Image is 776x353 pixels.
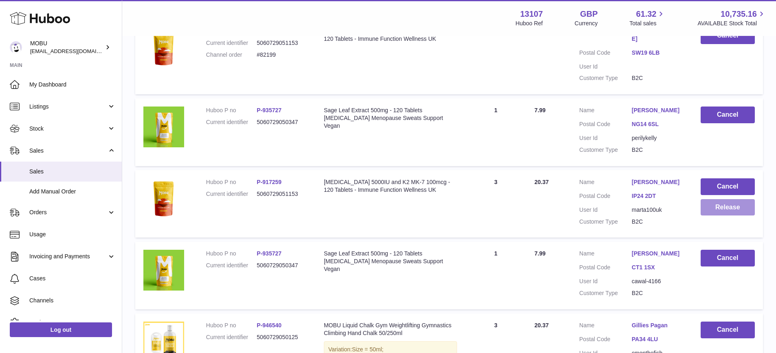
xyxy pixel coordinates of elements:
[632,134,684,142] dd: perilykelly
[579,335,632,345] dt: Postal Code
[29,275,116,282] span: Cases
[257,39,308,47] dd: 5060729051153
[257,322,281,329] a: P-946540
[29,81,116,89] span: My Dashboard
[29,253,107,260] span: Invoicing and Payments
[632,107,684,114] a: [PERSON_NAME]
[520,9,543,20] strong: 13107
[206,190,257,198] dt: Current identifier
[701,107,755,123] button: Cancel
[632,278,684,285] dd: cawal-4166
[257,250,281,257] a: P-935727
[534,250,545,257] span: 7.99
[579,27,632,45] dt: Name
[701,199,755,216] button: Release
[257,262,308,269] dd: 5060729050347
[632,250,684,258] a: [PERSON_NAME]
[29,168,116,175] span: Sales
[324,250,457,273] div: Sage Leaf Extract 500mg - 120 Tablets [MEDICAL_DATA] Menopause Sweats Support Vegan
[632,218,684,226] dd: B2C
[206,333,257,341] dt: Current identifier
[632,289,684,297] dd: B2C
[579,49,632,59] dt: Postal Code
[143,107,184,147] img: $_57.PNG
[29,125,107,133] span: Stock
[632,178,684,186] a: [PERSON_NAME]
[579,218,632,226] dt: Customer Type
[10,41,22,53] img: mo@mobu.co.uk
[534,322,549,329] span: 20.37
[580,9,598,20] strong: GBP
[257,333,308,341] dd: 5060729050125
[629,20,666,27] span: Total sales
[632,74,684,82] dd: B2C
[29,297,116,304] span: Channels
[465,19,526,94] td: 3
[629,9,666,27] a: 61.32 Total sales
[257,179,281,185] a: P-917259
[575,20,598,27] div: Currency
[206,118,257,126] dt: Current identifier
[636,9,656,20] span: 61.32
[257,107,281,113] a: P-935727
[632,146,684,154] dd: B2C
[534,107,545,113] span: 7.99
[579,134,632,142] dt: User Id
[206,322,257,329] dt: Huboo P no
[324,107,457,130] div: Sage Leaf Extract 500mg - 120 Tablets [MEDICAL_DATA] Menopause Sweats Support Vegan
[324,178,457,194] div: [MEDICAL_DATA] 5000IU and K2 MK-7 100mcg - 120 Tablets - Immune Function Wellness UK
[143,250,184,291] img: $_57.PNG
[701,178,755,195] button: Cancel
[579,289,632,297] dt: Customer Type
[257,190,308,198] dd: 5060729051153
[579,74,632,82] dt: Customer Type
[579,264,632,273] dt: Postal Code
[579,322,632,331] dt: Name
[579,120,632,130] dt: Postal Code
[701,250,755,266] button: Cancel
[206,51,257,59] dt: Channel order
[206,107,257,114] dt: Huboo P no
[579,63,632,71] dt: User Id
[206,39,257,47] dt: Current identifier
[632,49,684,57] a: SW19 6LB
[29,188,116,195] span: Add Manual Order
[257,51,308,59] dd: #82199
[29,147,107,155] span: Sales
[579,278,632,285] dt: User Id
[534,179,549,185] span: 20.37
[579,146,632,154] dt: Customer Type
[721,9,757,20] span: 10,735.16
[29,209,107,216] span: Orders
[632,335,684,343] a: PA34 4LU
[10,322,112,337] a: Log out
[143,27,184,68] img: $_57.PNG
[465,242,526,309] td: 1
[206,250,257,258] dt: Huboo P no
[30,48,120,54] span: [EMAIL_ADDRESS][DOMAIN_NAME]
[579,107,632,116] dt: Name
[632,192,684,200] a: IP24 2DT
[143,178,184,219] img: $_57.PNG
[206,262,257,269] dt: Current identifier
[579,178,632,188] dt: Name
[29,231,116,238] span: Usage
[257,118,308,126] dd: 5060729050347
[579,192,632,202] dt: Postal Code
[465,98,526,166] td: 1
[579,250,632,260] dt: Name
[30,40,103,55] div: MOBU
[29,103,107,111] span: Listings
[697,9,766,27] a: 10,735.16 AVAILABLE Stock Total
[352,346,383,353] span: Size = 50ml;
[632,322,684,329] a: Gillies Pagan
[206,178,257,186] dt: Huboo P no
[324,322,457,337] div: MOBU Liquid Chalk Gym Weightlifting Gymnastics Climbing Hand Chalk 50/250ml
[697,20,766,27] span: AVAILABLE Stock Total
[516,20,543,27] div: Huboo Ref
[465,170,526,238] td: 3
[701,322,755,338] button: Cancel
[632,264,684,271] a: CT1 1SX
[632,206,684,214] dd: marta100uk
[29,319,116,326] span: Settings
